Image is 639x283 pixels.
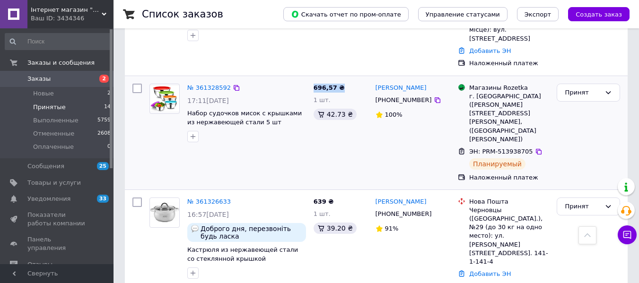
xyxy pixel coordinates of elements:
span: 33 [97,195,109,203]
button: Создать заказ [568,7,630,21]
span: Доброго дня, перезвоніть будь ласка [201,225,302,240]
img: :speech_balloon: [191,225,199,232]
span: Принятые [33,103,66,111]
span: Отзывы [27,260,53,269]
div: Ваш ID: 3434346 [31,14,114,23]
div: [PHONE_NUMBER] [374,208,434,220]
img: Фото товару [150,202,179,223]
span: Товары и услуги [27,179,81,187]
span: Отмененные [33,129,74,138]
div: Наложенный платеж [469,173,549,182]
div: Наложенный платеж [469,59,549,68]
a: Кастрюля из нержавеющей стали со стеклянной крышкой многослойным дном 5.1 л Edenberg EB-3726 [187,246,303,280]
span: 2 [107,89,111,98]
a: № 361326633 [187,198,231,205]
span: Оплаченные [33,143,74,151]
button: Экспорт [517,7,559,21]
span: Новые [33,89,54,98]
span: Показатели работы компании [27,211,88,228]
span: 2608 [97,129,111,138]
span: Скачать отчет по пром-оплате [291,10,401,18]
a: Фото товару [149,84,180,114]
div: 39.20 ₴ [314,223,357,234]
a: [PERSON_NAME] [376,197,427,206]
div: 42.73 ₴ [314,109,357,120]
span: Інтернет магазин "Focus" [31,6,102,14]
div: Магазины Rozetka [469,84,549,92]
span: 696,57 ₴ [314,84,345,91]
span: ЭН: PRM-513938705 [469,148,533,155]
span: 91% [385,225,399,232]
a: Создать заказ [559,10,630,17]
a: № 361328592 [187,84,231,91]
span: 1 шт. [314,210,331,217]
h1: Список заказов [142,9,223,20]
span: Сообщения [27,162,64,171]
button: Управление статусами [418,7,508,21]
a: Фото товару [149,197,180,228]
div: Нова Пошта [469,197,549,206]
div: Принят [565,88,601,98]
span: Панель управления [27,235,88,252]
span: 639 ₴ [314,198,334,205]
button: Скачать отчет по пром-оплате [283,7,409,21]
span: 100% [385,111,403,118]
span: Уведомления [27,195,70,203]
span: Создать заказ [576,11,622,18]
span: Выполненные [33,116,79,125]
span: 14 [104,103,111,111]
div: Принят [565,202,601,212]
a: Набор судочков мисок с крышками из нержавеющей стали 5 шт Edenberg EB-3636 [187,110,302,134]
div: Планируемый [469,158,525,170]
span: Экспорт [525,11,551,18]
span: Заказы и сообщения [27,59,95,67]
button: Чат с покупателем [618,225,637,244]
input: Поиск [5,33,112,50]
div: Черновцы ([GEOGRAPHIC_DATA].), №29 (до 30 кг на одно место): ул. [PERSON_NAME][STREET_ADDRESS]. 1... [469,206,549,266]
span: 5759 [97,116,111,125]
span: Управление статусами [426,11,500,18]
span: 17:11[DATE] [187,97,229,104]
span: 25 [97,162,109,170]
div: г. [GEOGRAPHIC_DATA] ([PERSON_NAME][STREET_ADDRESS][PERSON_NAME], ([GEOGRAPHIC_DATA][PERSON_NAME]) [469,92,549,144]
img: Фото товару [150,86,179,111]
span: 1 шт. [314,96,331,103]
span: 2 [99,75,109,83]
span: 0 [107,143,111,151]
span: Заказы [27,75,51,83]
a: Добавить ЭН [469,47,511,54]
div: [PHONE_NUMBER] [374,94,434,106]
a: [PERSON_NAME] [376,84,427,93]
a: Добавить ЭН [469,270,511,277]
span: 16:57[DATE] [187,211,229,218]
